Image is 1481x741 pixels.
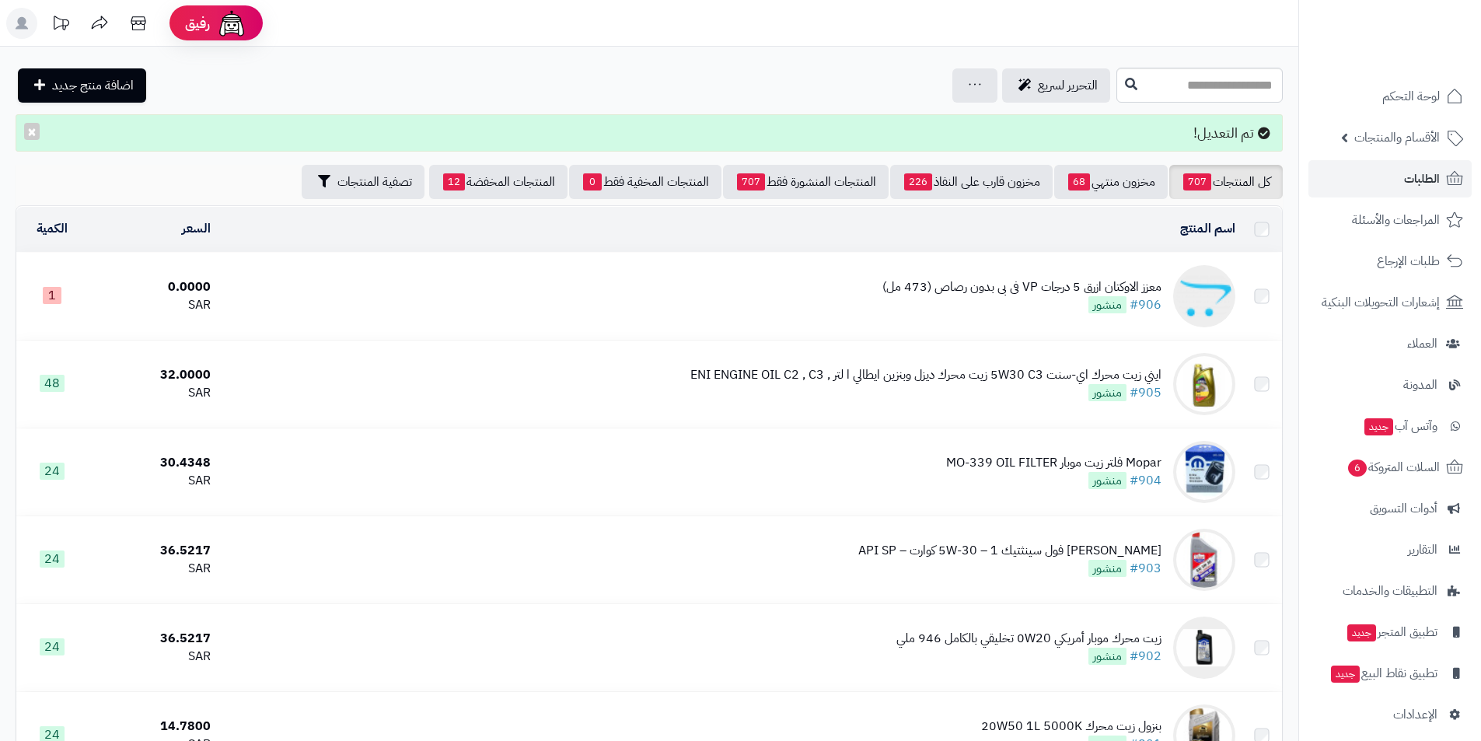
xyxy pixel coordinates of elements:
span: 1 [43,287,61,304]
span: تطبيق نقاط البيع [1329,662,1437,684]
a: اسم المنتج [1180,219,1235,238]
span: التقارير [1408,539,1437,561]
span: 12 [443,173,465,190]
button: تصفية المنتجات [302,165,424,199]
span: الإعدادات [1393,704,1437,725]
img: ايني زيت محرك اي-سنت 5W30 C3 زيت محرك ديزل وبنزين ايطالي ا لتر , ENI ENGINE OIL C2 , C3 [1173,353,1235,415]
a: المنتجات المنشورة فقط707 [723,165,889,199]
span: 48 [40,375,65,392]
div: [PERSON_NAME] فول سينثتيك 5W‑30 – 1 كوارت – API SP [858,542,1161,560]
div: ايني زيت محرك اي-سنت 5W30 C3 زيت محرك ديزل وبنزين ايطالي ا لتر , ENI ENGINE OIL C2 , C3 [690,366,1161,384]
a: إشعارات التحويلات البنكية [1308,284,1472,321]
a: المراجعات والأسئلة [1308,201,1472,239]
a: مخزون منتهي68 [1054,165,1168,199]
a: تطبيق المتجرجديد [1308,613,1472,651]
span: 707 [737,173,765,190]
span: التحرير لسريع [1038,76,1098,95]
span: جديد [1347,624,1376,641]
span: التطبيقات والخدمات [1343,580,1437,602]
a: السلات المتروكة6 [1308,449,1472,486]
div: SAR [94,472,211,490]
a: كل المنتجات707 [1169,165,1283,199]
div: SAR [94,560,211,578]
div: 14.7800 [94,718,211,736]
span: 0 [583,173,602,190]
img: Mopar فلتر زيت موبار MO-339 OIL FILTER [1173,441,1235,503]
span: 24 [40,463,65,480]
span: منشور [1088,296,1126,313]
a: التحرير لسريع [1002,68,1110,103]
img: ai-face.png [216,8,247,39]
div: 36.5217 [94,630,211,648]
a: أدوات التسويق [1308,490,1472,527]
div: Mopar فلتر زيت موبار MO-339 OIL FILTER [946,454,1161,472]
img: زيت محرك موبار أمريكي 0W20 تخليقي بالكامل 946 ملي [1173,617,1235,679]
button: × [24,123,40,140]
a: الإعدادات [1308,696,1472,733]
span: منشور [1088,384,1126,401]
a: التقارير [1308,531,1472,568]
span: جديد [1331,666,1360,683]
a: #905 [1130,383,1161,402]
div: 36.5217 [94,542,211,560]
span: منشور [1088,472,1126,489]
a: المدونة [1308,366,1472,404]
span: العملاء [1407,333,1437,355]
span: 68 [1068,173,1090,190]
a: تطبيق نقاط البيعجديد [1308,655,1472,692]
a: مخزون قارب على النفاذ226 [890,165,1053,199]
span: المدونة [1403,374,1437,396]
img: logo-2.png [1375,44,1466,76]
span: منشور [1088,560,1126,577]
div: زيت محرك موبار أمريكي 0W20 تخليقي بالكامل 946 ملي [896,630,1161,648]
a: اضافة منتج جديد [18,68,146,103]
a: وآتس آبجديد [1308,407,1472,445]
div: 30.4348 [94,454,211,472]
div: SAR [94,384,211,402]
a: الكمية [37,219,68,238]
span: السلات المتروكة [1347,456,1440,478]
div: 32.0000 [94,366,211,384]
div: معزز الاوكتان ازرق 5 درجات VP فى بى بدون رصاص (473 مل) [882,278,1161,296]
div: بنزول زيت محرك 20W50 1L 5000K [981,718,1161,736]
span: تصفية المنتجات [337,173,412,191]
a: #906 [1130,295,1161,314]
span: جديد [1364,418,1393,435]
span: المراجعات والأسئلة [1352,209,1440,231]
img: زيت Lucas لوكاس فول سينثتيك 5W‑30 – 1 كوارت – API SP [1173,529,1235,591]
a: لوحة التحكم [1308,78,1472,115]
span: الأقسام والمنتجات [1354,127,1440,149]
a: طلبات الإرجاع [1308,243,1472,280]
a: #902 [1130,647,1161,666]
span: طلبات الإرجاع [1377,250,1440,272]
span: 6 [1348,460,1367,477]
img: معزز الاوكتان ازرق 5 درجات VP فى بى بدون رصاص (473 مل) [1173,265,1235,327]
a: المنتجات المخفضة12 [429,165,568,199]
div: تم التعديل! [16,114,1283,152]
a: #903 [1130,559,1161,578]
a: الطلبات [1308,160,1472,197]
span: أدوات التسويق [1370,498,1437,519]
span: 24 [40,638,65,655]
div: 0.0000 [94,278,211,296]
div: SAR [94,296,211,314]
span: إشعارات التحويلات البنكية [1322,292,1440,313]
span: منشور [1088,648,1126,665]
span: 707 [1183,173,1211,190]
a: السعر [182,219,211,238]
span: وآتس آب [1363,415,1437,437]
div: SAR [94,648,211,666]
a: تحديثات المنصة [41,8,80,43]
span: لوحة التحكم [1382,86,1440,107]
a: التطبيقات والخدمات [1308,572,1472,610]
span: 24 [40,551,65,568]
span: 226 [904,173,932,190]
a: #904 [1130,471,1161,490]
span: اضافة منتج جديد [52,76,134,95]
a: المنتجات المخفية فقط0 [569,165,721,199]
span: الطلبات [1404,168,1440,190]
span: رفيق [185,14,210,33]
span: تطبيق المتجر [1346,621,1437,643]
a: العملاء [1308,325,1472,362]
